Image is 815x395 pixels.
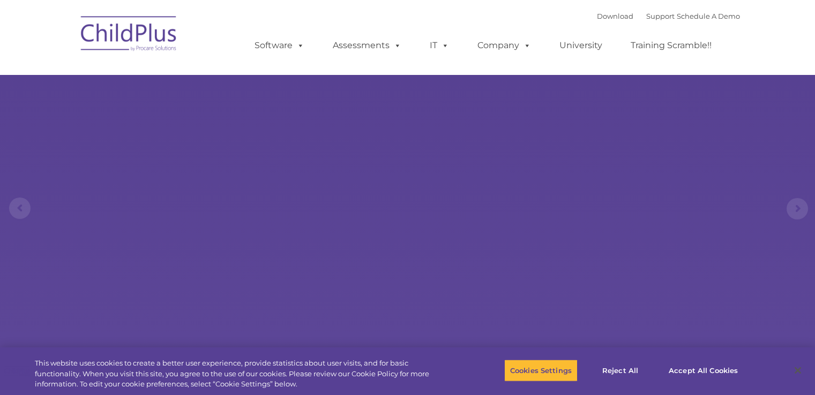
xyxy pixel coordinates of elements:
a: Software [244,35,315,56]
button: Reject All [587,359,654,382]
a: University [549,35,613,56]
button: Accept All Cookies [663,359,744,382]
a: Schedule A Demo [677,12,740,20]
a: Download [597,12,633,20]
button: Cookies Settings [504,359,578,382]
img: ChildPlus by Procare Solutions [76,9,183,62]
a: IT [419,35,460,56]
font: | [597,12,740,20]
div: This website uses cookies to create a better user experience, provide statistics about user visit... [35,358,448,390]
a: Company [467,35,542,56]
a: Assessments [322,35,412,56]
a: Training Scramble!! [620,35,722,56]
a: Support [646,12,675,20]
button: Close [786,359,810,382]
